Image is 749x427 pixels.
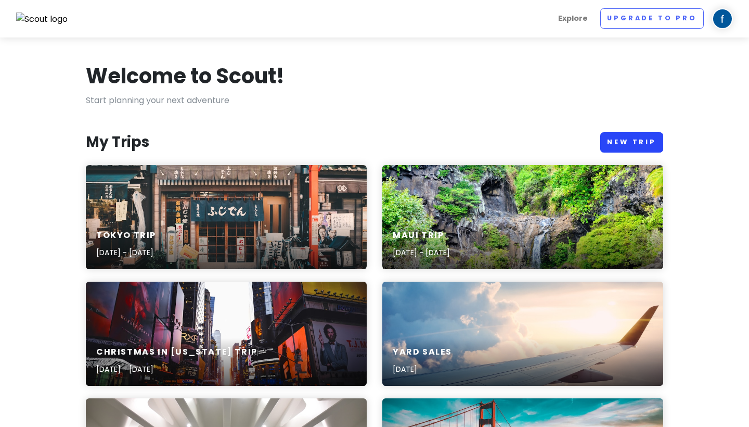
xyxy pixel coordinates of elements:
a: Upgrade to Pro [600,8,704,29]
a: aerial photography of airlinerYard sales[DATE] [382,282,663,386]
h6: Tokyo Trip [96,230,156,241]
a: New Trip [600,132,663,153]
p: Start planning your next adventure [86,94,663,107]
a: Explore [554,8,592,29]
img: User profile [712,8,733,29]
p: [DATE] - [DATE] [96,247,156,258]
a: waterfalls on brown rocky mountain during daytimeMaui Trip[DATE] - [DATE] [382,165,663,269]
a: Time Square, New York during daytimeChristmas in [US_STATE] Trip[DATE] - [DATE] [86,282,367,386]
h6: Christmas in [US_STATE] Trip [96,347,257,358]
h3: My Trips [86,133,149,152]
p: [DATE] - [DATE] [393,247,450,258]
a: three bicycles parked in front of buildingTokyo Trip[DATE] - [DATE] [86,165,367,269]
h1: Welcome to Scout! [86,62,285,90]
p: [DATE] - [DATE] [96,363,257,375]
h6: Yard sales [393,347,452,358]
img: Scout logo [16,12,68,26]
h6: Maui Trip [393,230,450,241]
p: [DATE] [393,363,452,375]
